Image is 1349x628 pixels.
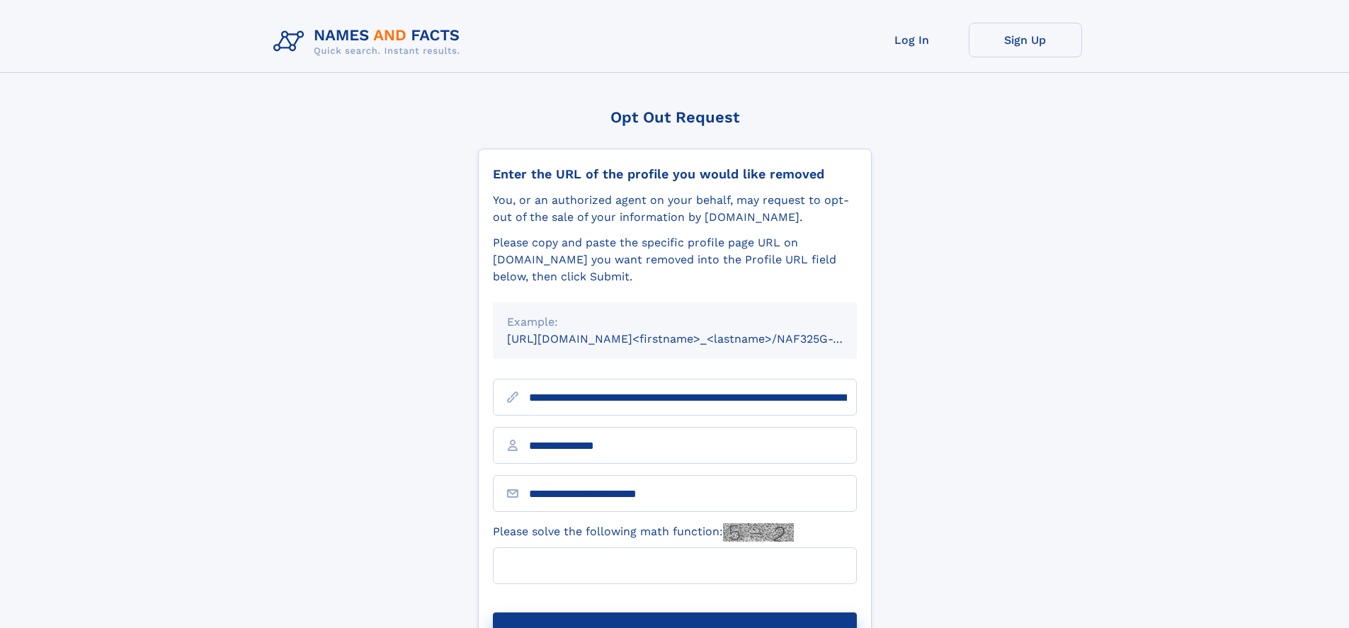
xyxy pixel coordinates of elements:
a: Log In [855,23,969,57]
div: Opt Out Request [478,108,872,126]
label: Please solve the following math function: [493,523,794,542]
a: Sign Up [969,23,1082,57]
div: Enter the URL of the profile you would like removed [493,166,857,182]
img: Logo Names and Facts [268,23,472,61]
small: [URL][DOMAIN_NAME]<firstname>_<lastname>/NAF325G-xxxxxxxx [507,332,884,346]
div: Please copy and paste the specific profile page URL on [DOMAIN_NAME] you want removed into the Pr... [493,234,857,285]
div: You, or an authorized agent on your behalf, may request to opt-out of the sale of your informatio... [493,192,857,226]
div: Example: [507,314,843,331]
